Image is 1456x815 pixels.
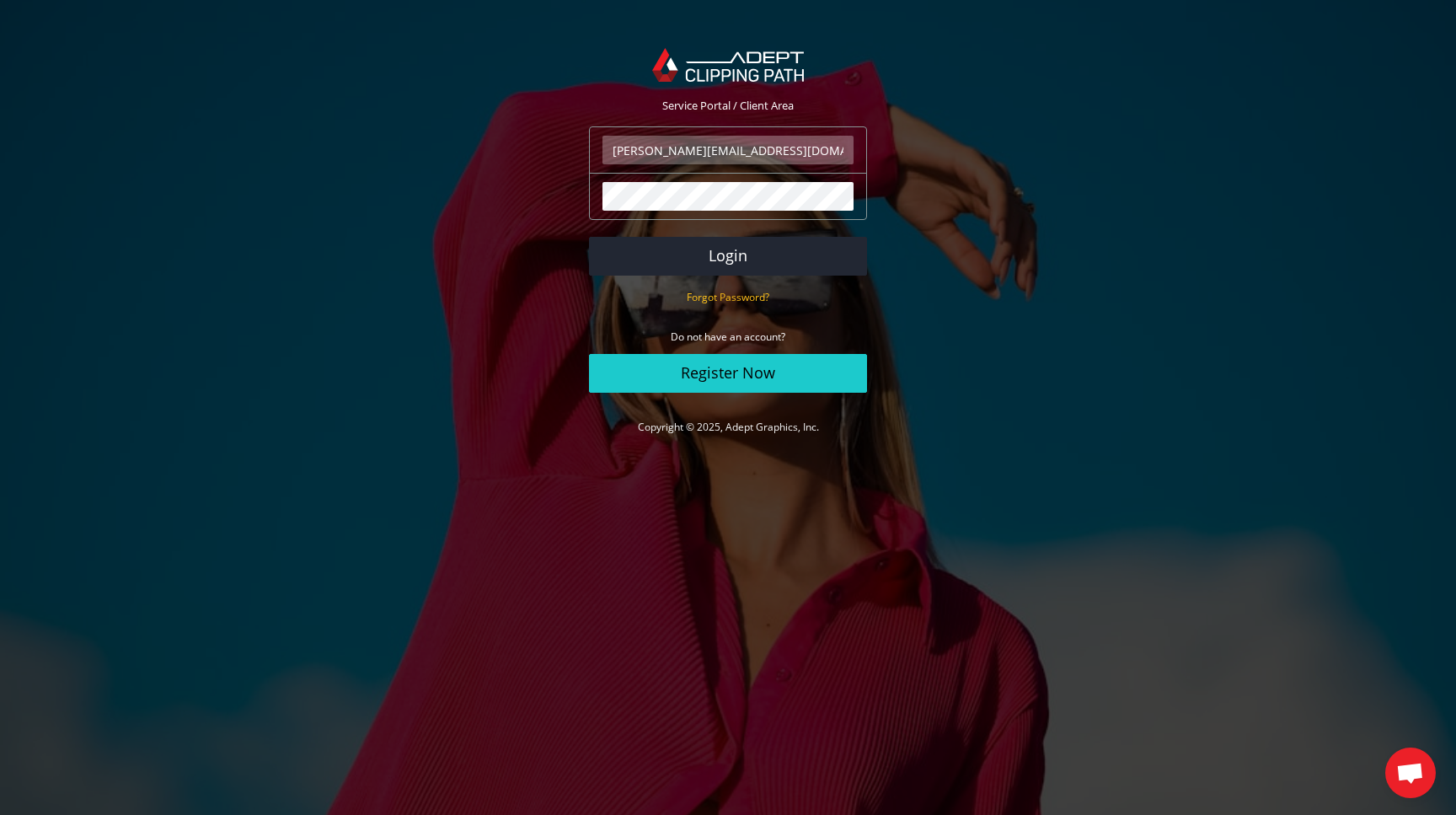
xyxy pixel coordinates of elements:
small: Forgot Password? [687,290,769,304]
a: Register Now [589,354,867,393]
small: Do not have an account? [671,330,785,344]
a: Copyright © 2025, Adept Graphics, Inc. [638,420,819,434]
input: Email Address [602,136,854,164]
button: Login [589,237,867,276]
a: Forgot Password? [687,289,769,304]
img: Adept Graphics [652,48,803,82]
a: Open chat [1385,748,1436,798]
span: Service Portal / Client Area [662,98,794,113]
